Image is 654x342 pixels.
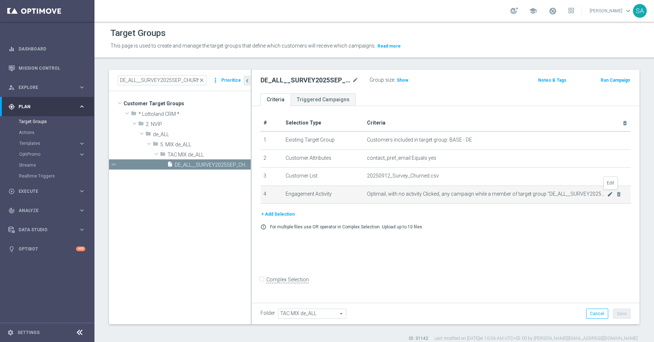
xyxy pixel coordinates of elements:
i: error_outline [261,224,266,230]
label: Folder [261,310,275,316]
button: lightbulb Optibot +10 [8,246,86,252]
div: Data Studio [8,227,78,233]
i: folder [153,141,158,149]
td: Engagement Activity [283,186,364,204]
div: Streams [19,160,94,171]
i: keyboard_arrow_right [78,140,85,147]
span: OptiPromo [19,152,71,156]
span: * Lottoland CRM * [138,111,251,117]
i: play_circle_outline [8,188,15,195]
i: keyboard_arrow_right [78,207,85,214]
div: person_search Explore keyboard_arrow_right [8,85,86,90]
span: Customers included in target group: BASE - DE [367,137,472,143]
i: insert_drive_file [167,161,173,170]
button: Prioritize [220,76,242,85]
div: Optibot [8,239,85,258]
button: play_circle_outline Execute keyboard_arrow_right [8,188,86,194]
div: +10 [76,247,85,251]
button: Save [613,309,631,319]
a: Criteria [261,93,291,106]
span: Data Studio [19,228,78,232]
span: 2. NVIP [146,121,251,127]
i: folder [138,121,144,129]
button: OptiPromo keyboard_arrow_right [19,151,86,157]
label: Last modified on [DATE] at 10:56 AM UTC+02:00 by [PERSON_NAME][EMAIL_ADDRESS][DOMAIN_NAME] [435,335,638,342]
div: Mission Control [8,58,85,78]
span: Show [397,78,408,83]
button: track_changes Analyze keyboard_arrow_right [8,208,86,213]
span: school [529,7,537,15]
th: # [261,115,283,131]
i: mode_edit [607,191,613,197]
label: ID: 31142 [409,335,428,342]
button: Mission Control [8,65,86,71]
span: Plan [19,105,78,109]
i: chevron_left [244,77,251,84]
a: Triggered Campaigns [291,93,356,106]
span: DE_ALL__SURVEY2025SEP_CHURN_Reminder__ALL_EMA_TAC_MIX [175,162,251,168]
i: settings [7,329,14,336]
i: keyboard_arrow_right [78,84,85,91]
button: + Add Selection [261,210,295,218]
i: mode_edit [352,76,359,85]
span: Criteria [367,120,385,126]
a: Streams [19,162,76,168]
span: Analyze [19,208,78,213]
input: Quick find group or folder [118,75,206,85]
div: Analyze [8,207,78,214]
div: Target Groups [19,116,94,127]
span: 5. MIX de_ALL [160,142,251,148]
a: [PERSON_NAME]keyboard_arrow_down [589,5,633,16]
button: Run Campaign [600,76,631,84]
a: Mission Control [19,58,85,78]
a: Optibot [19,239,76,258]
button: Notes & Tags [537,76,567,84]
button: gps_fixed Plan keyboard_arrow_right [8,104,86,110]
span: Execute [19,189,78,194]
i: folder [160,151,166,159]
td: Customer Attributes [283,150,364,168]
div: Templates [19,141,78,146]
i: keyboard_arrow_right [78,103,85,110]
div: Dashboard [8,39,85,58]
a: Realtime Triggers [19,173,76,179]
span: contact_pref_email Equals yes [367,155,436,161]
span: close [199,77,205,83]
span: de_ALL [153,131,251,138]
label: Complex Selection [266,276,309,283]
div: Explore [8,84,78,91]
button: equalizer Dashboard [8,46,86,52]
div: OptiPromo [19,149,94,160]
button: Cancel [586,309,608,319]
button: Data Studio keyboard_arrow_right [8,227,86,233]
td: 2 [261,150,283,168]
td: Customer List [283,168,364,186]
span: keyboard_arrow_down [624,7,632,15]
div: Execute [8,188,78,195]
i: folder [131,110,137,119]
span: Optimail, with no activity Clicked, any campaign while a member of target group "DE_ALL__SURVEY20... [367,191,607,197]
div: Templates [19,138,94,149]
h2: DE_ALL__SURVEY2025SEP_CHURN_Reminder__ALL_EMA_TAC_MIX [261,76,351,85]
td: Existing Target Group [283,131,364,150]
span: Customer Target Groups [124,98,251,109]
i: folder [145,131,151,139]
span: Templates [19,141,71,146]
i: track_changes [8,207,15,214]
i: keyboard_arrow_right [78,151,85,158]
span: This page is used to create and manage the target groups that define which customers will receive... [110,43,376,49]
i: delete_forever [622,120,628,126]
label: : [394,77,395,83]
i: person_search [8,84,15,91]
button: chevron_left [243,76,251,86]
button: Templates keyboard_arrow_right [19,141,86,146]
span: 20250912_Survey_Churned.csv [367,173,439,179]
span: TAC MIX de_ALL [167,152,251,158]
